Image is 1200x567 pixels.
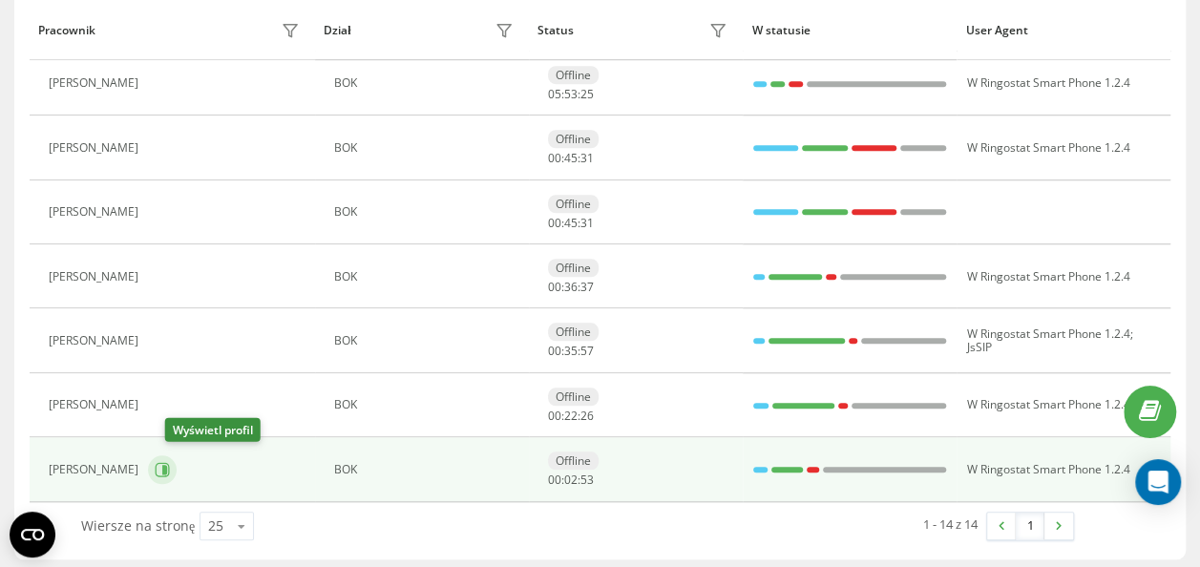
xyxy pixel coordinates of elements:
span: 53 [580,472,594,488]
div: Offline [548,388,599,406]
div: Offline [548,130,599,148]
div: Offline [548,323,599,341]
div: [PERSON_NAME] [49,270,143,283]
span: 31 [580,150,594,166]
span: 00 [548,408,561,424]
span: 26 [580,408,594,424]
span: W Ringostat Smart Phone 1.2.4 [967,396,1130,412]
div: : : [548,281,594,294]
span: 37 [580,279,594,295]
div: Status [537,24,574,37]
div: Offline [548,66,599,84]
span: W Ringostat Smart Phone 1.2.4 [967,461,1130,477]
div: BOK [334,398,518,411]
div: : : [548,88,594,101]
span: W Ringostat Smart Phone 1.2.4 [967,325,1130,342]
div: 25 [208,516,223,535]
span: 00 [548,343,561,359]
button: Open CMP widget [10,512,55,557]
span: W Ringostat Smart Phone 1.2.4 [967,268,1130,284]
div: [PERSON_NAME] [49,76,143,90]
div: 1 - 14 z 14 [923,514,978,534]
div: BOK [334,205,518,219]
div: W statusie [751,24,947,37]
div: Open Intercom Messenger [1135,459,1181,505]
div: BOK [334,463,518,476]
span: 00 [548,472,561,488]
a: 1 [1016,513,1044,539]
span: 00 [548,215,561,231]
div: [PERSON_NAME] [49,463,143,476]
span: 36 [564,279,578,295]
span: 31 [580,215,594,231]
div: BOK [334,270,518,283]
span: 53 [564,86,578,102]
div: [PERSON_NAME] [49,141,143,155]
div: BOK [334,76,518,90]
div: : : [548,217,594,230]
div: [PERSON_NAME] [49,205,143,219]
span: Wiersze na stronę [81,516,195,535]
div: Offline [548,259,599,277]
span: 45 [564,150,578,166]
div: : : [548,409,594,423]
div: [PERSON_NAME] [49,398,143,411]
div: : : [548,345,594,358]
div: Wyświetl profil [165,418,261,442]
div: Offline [548,451,599,470]
div: BOK [334,141,518,155]
span: 57 [580,343,594,359]
div: [PERSON_NAME] [49,334,143,347]
div: Dział [324,24,350,37]
span: 05 [548,86,561,102]
span: 35 [564,343,578,359]
div: : : [548,152,594,165]
div: : : [548,473,594,487]
span: 22 [564,408,578,424]
span: 25 [580,86,594,102]
span: W Ringostat Smart Phone 1.2.4 [967,139,1130,156]
div: Pracownik [38,24,95,37]
span: 00 [548,150,561,166]
span: 45 [564,215,578,231]
span: W Ringostat Smart Phone 1.2.4 [967,74,1130,91]
span: 00 [548,279,561,295]
span: 02 [564,472,578,488]
div: User Agent [965,24,1161,37]
span: JsSIP [967,339,992,355]
div: BOK [334,334,518,347]
div: Offline [548,195,599,213]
